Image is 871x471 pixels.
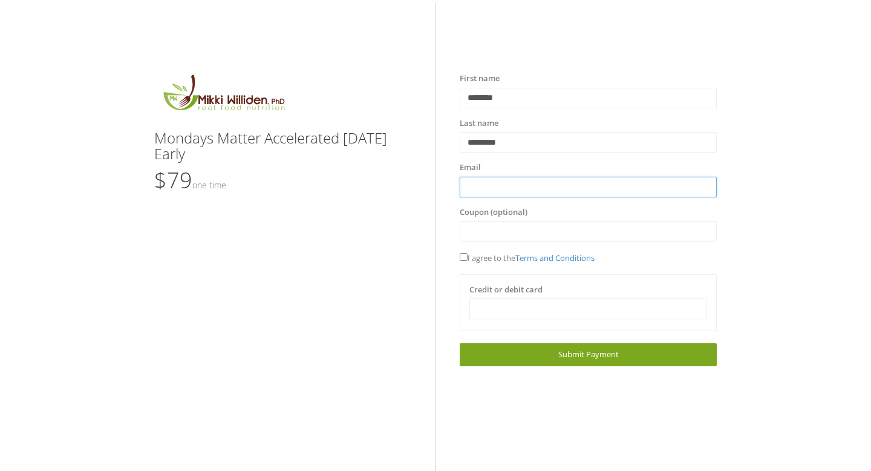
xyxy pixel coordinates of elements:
a: Submit Payment [460,343,717,366]
label: Email [460,162,481,174]
small: One time [192,179,226,191]
label: First name [460,73,500,85]
img: MikkiLogoMain.png [154,73,292,118]
label: Coupon (optional) [460,206,527,219]
span: Submit Payment [558,349,619,360]
a: Terms and Conditions [515,252,595,263]
span: I agree to the [460,252,595,263]
label: Last name [460,117,498,130]
iframe: Secure card payment input frame [477,305,699,315]
h3: Mondays Matter Accelerated [DATE] Early [154,130,411,162]
span: $79 [154,165,226,195]
label: Credit or debit card [469,284,543,296]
